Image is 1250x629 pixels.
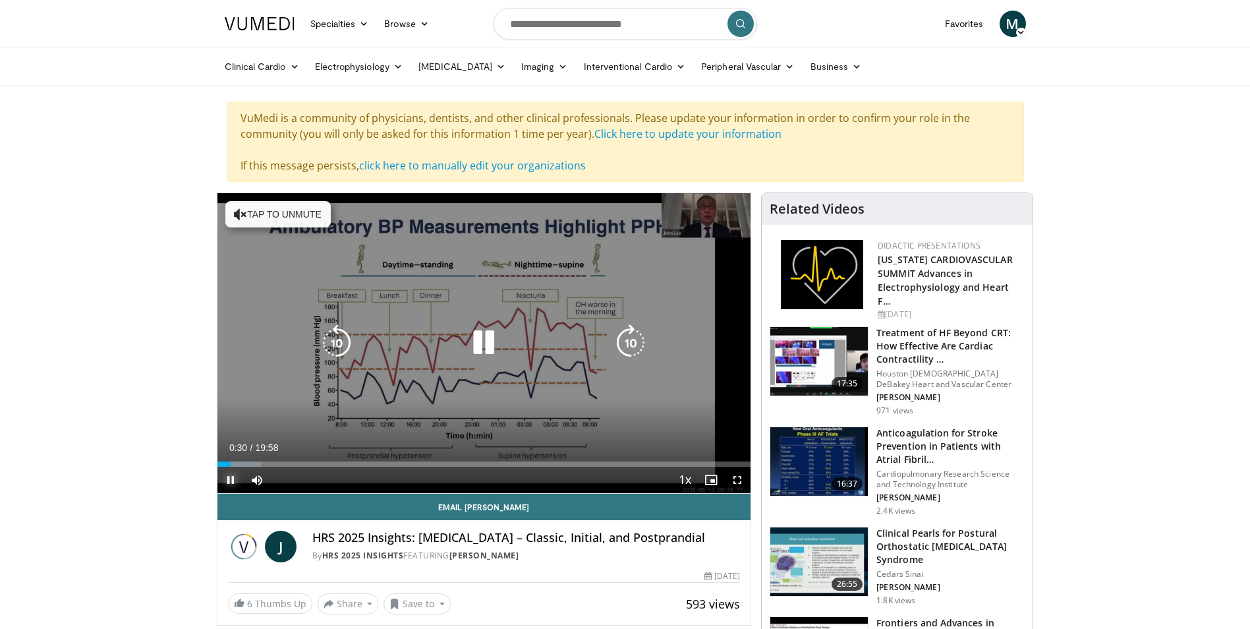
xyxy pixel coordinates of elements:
[770,201,865,217] h4: Related Videos
[770,427,868,496] img: RcxVNUapo-mhKxBX4xMDoxOmcxMTt0RH.150x105_q85_crop-smart_upscale.jpg
[217,462,751,467] div: Progress Bar
[250,442,253,453] span: /
[770,326,1025,416] a: 17:35 Treatment of HF Beyond CRT: How Effective Are Cardiac Contractility … Houston [DEMOGRAPHIC_...
[449,550,519,561] a: [PERSON_NAME]
[255,442,278,453] span: 19:58
[217,193,751,494] video-js: Video Player
[937,11,992,37] a: Favorites
[671,467,698,493] button: Playback Rate
[832,477,863,491] span: 16:37
[217,494,751,520] a: Email [PERSON_NAME]
[878,309,1022,320] div: [DATE]
[832,377,863,390] span: 17:35
[265,531,297,562] a: J
[1000,11,1026,37] a: M
[686,596,740,612] span: 593 views
[312,531,741,545] h4: HRS 2025 Insights: [MEDICAL_DATA] – Classic, Initial, and Postprandial
[698,467,724,493] button: Enable picture-in-picture mode
[876,469,1025,490] p: Cardiopulmonary Research Science and Technology Institute
[770,527,868,596] img: 14c09e4f-71ae-4342-ace2-cf42a03b4275.150x105_q85_crop-smart_upscale.jpg
[244,467,270,493] button: Mute
[322,550,404,561] a: HRS 2025 Insights
[876,405,913,416] p: 971 views
[876,493,1025,503] p: [PERSON_NAME]
[225,17,295,30] img: VuMedi Logo
[229,442,247,453] span: 0:30
[876,326,1025,366] h3: Treatment of HF Beyond CRT: How Effective Are Cardiac Contractility …
[770,527,1025,606] a: 26:55 Clinical Pearls for Postural Orthostatic [MEDICAL_DATA] Syndrome Cedars Sinai [PERSON_NAME]...
[318,593,379,614] button: Share
[228,531,260,562] img: HRS 2025 Insights
[576,53,694,80] a: Interventional Cardio
[878,240,1022,252] div: Didactic Presentations
[876,582,1025,593] p: [PERSON_NAME]
[876,392,1025,403] p: [PERSON_NAME]
[878,253,1013,307] a: [US_STATE] CARDIOVASCULAR SUMMIT Advances in Electrophysiology and Heart F…
[217,467,244,493] button: Pause
[247,597,252,610] span: 6
[876,527,1025,566] h3: Clinical Pearls for Postural Orthostatic [MEDICAL_DATA] Syndrome
[781,240,863,309] img: 1860aa7a-ba06-47e3-81a4-3dc728c2b4cf.png.150x105_q85_autocrop_double_scale_upscale_version-0.2.png
[227,102,1024,182] div: VuMedi is a community of physicians, dentists, and other clinical professionals. Please update yo...
[724,467,751,493] button: Fullscreen
[876,427,1025,466] h3: Anticoagulation for Stroke Prevention in Patients with Atrial Fibril…
[876,595,915,606] p: 1.8K views
[832,578,863,591] span: 26:55
[803,53,870,80] a: Business
[312,550,741,562] div: By FEATURING
[770,427,1025,516] a: 16:37 Anticoagulation for Stroke Prevention in Patients with Atrial Fibril… Cardiopulmonary Resea...
[225,201,331,227] button: Tap to unmute
[411,53,513,80] a: [MEDICAL_DATA]
[494,8,757,40] input: Search topics, interventions
[376,11,437,37] a: Browse
[302,11,377,37] a: Specialties
[307,53,411,80] a: Electrophysiology
[693,53,802,80] a: Peripheral Vascular
[876,569,1025,580] p: Cedars Sinai
[876,369,1025,390] p: Houston [DEMOGRAPHIC_DATA] DeBakey Heart and Vascular Center
[359,158,586,173] a: click here to manually edit your organizations
[228,593,312,614] a: 6 Thumbs Up
[513,53,576,80] a: Imaging
[594,127,781,141] a: Click here to update your information
[704,570,740,582] div: [DATE]
[384,593,451,614] button: Save to
[217,53,307,80] a: Clinical Cardio
[770,327,868,396] img: 3ad4d35d-aec0-4f6f-92b5-b13a50214c7d.150x105_q85_crop-smart_upscale.jpg
[876,506,915,516] p: 2.4K views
